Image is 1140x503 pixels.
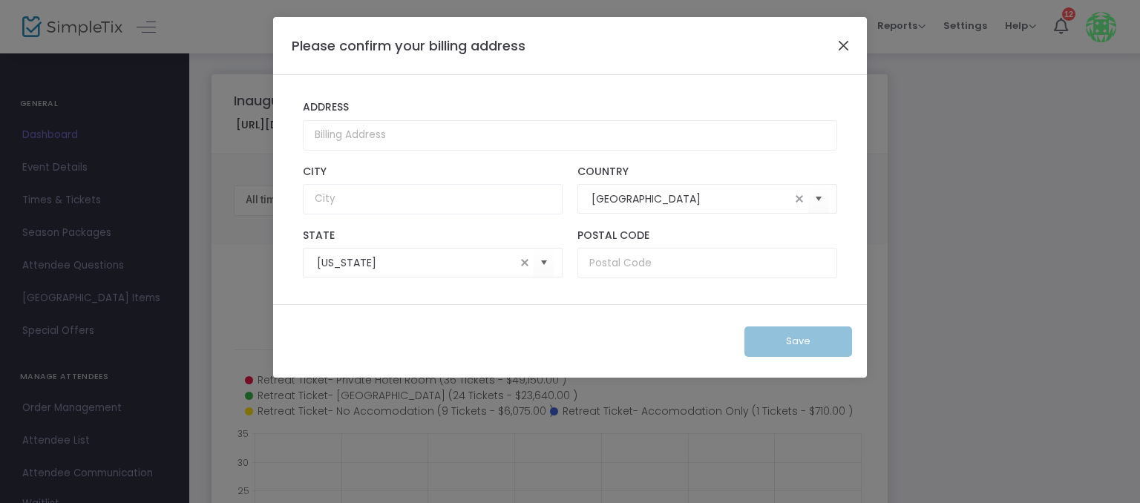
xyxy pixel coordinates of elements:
[317,255,516,271] input: Select State
[592,191,790,207] input: Select Country
[303,165,563,179] label: City
[303,229,563,243] label: State
[808,184,829,214] button: Select
[577,229,837,243] label: Postal Code
[577,248,837,278] input: Postal Code
[516,254,534,272] span: clear
[303,101,837,114] label: Address
[790,190,808,208] span: clear
[577,165,837,179] label: Country
[834,36,854,55] button: Close
[534,248,554,278] button: Select
[303,184,563,214] input: City
[303,120,837,151] input: Billing Address
[292,36,525,56] h4: Please confirm your billing address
